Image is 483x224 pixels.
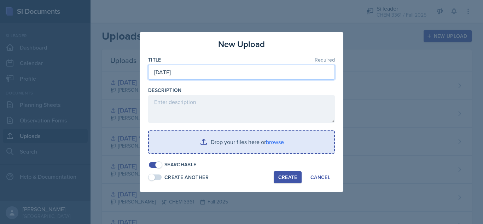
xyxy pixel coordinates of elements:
span: Required [315,57,335,62]
div: Cancel [310,174,330,180]
div: Searchable [164,161,197,168]
label: Title [148,56,161,63]
button: Cancel [306,171,335,183]
button: Create [274,171,302,183]
div: Create [278,174,297,180]
h3: New Upload [218,38,265,51]
input: Enter title [148,65,335,80]
label: Description [148,87,182,94]
div: Create Another [164,174,209,181]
